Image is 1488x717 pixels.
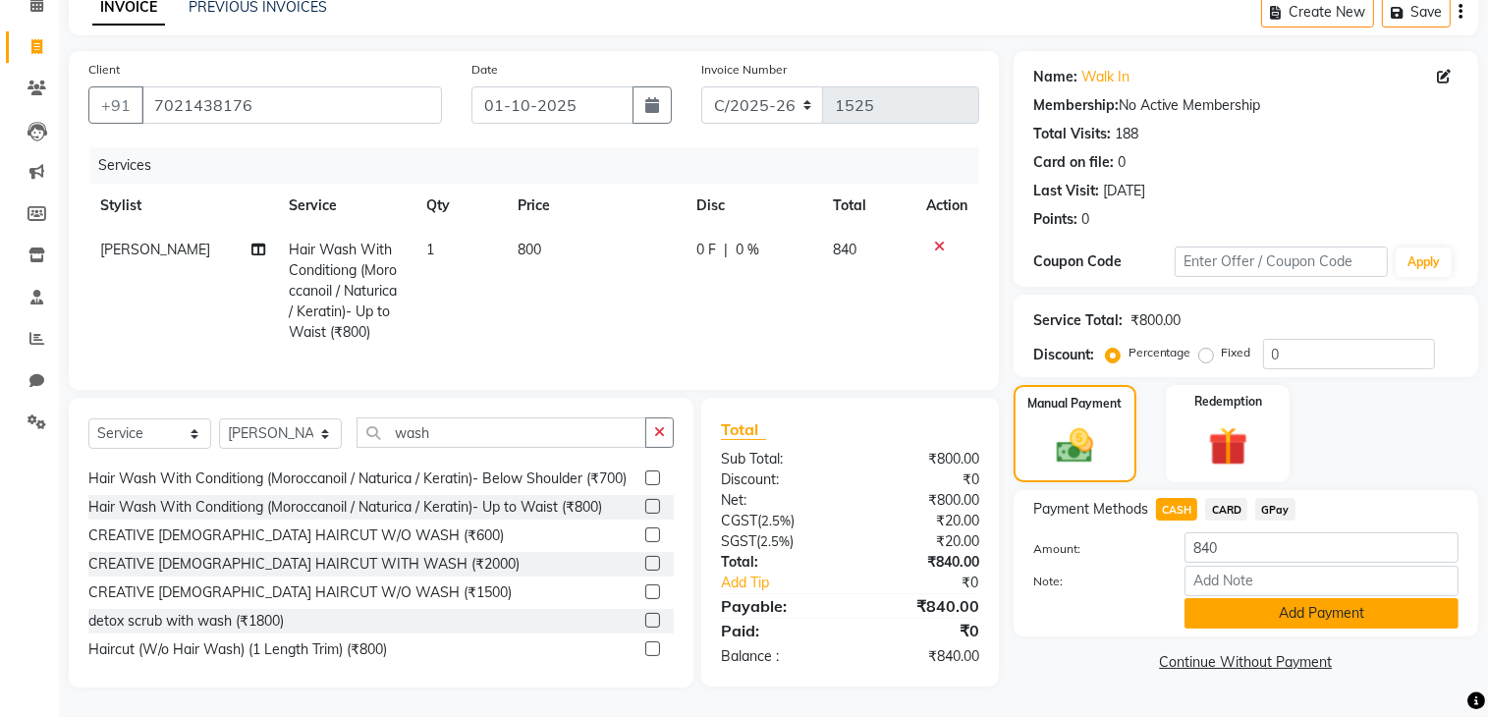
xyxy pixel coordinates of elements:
[1033,95,1119,116] div: Membership:
[701,61,787,79] label: Invoice Number
[850,490,993,511] div: ₹800.00
[706,449,850,469] div: Sub Total:
[1115,124,1138,144] div: 188
[88,525,504,546] div: CREATIVE [DEMOGRAPHIC_DATA] HAIRCUT W/O WASH (₹600)
[1033,345,1094,365] div: Discount:
[88,61,120,79] label: Client
[1185,532,1459,563] input: Amount
[88,469,627,489] div: Hair Wash With Conditiong (Moroccanoil / Naturica / Keratin)- Below Shoulder (₹700)
[471,61,498,79] label: Date
[88,86,143,124] button: +91
[760,533,790,549] span: 2.5%
[1028,395,1123,413] label: Manual Payment
[721,419,766,440] span: Total
[736,240,759,260] span: 0 %
[706,511,850,531] div: ( )
[100,241,210,258] span: [PERSON_NAME]
[1033,152,1114,173] div: Card on file:
[1033,499,1148,520] span: Payment Methods
[1255,498,1295,521] span: GPay
[850,449,993,469] div: ₹800.00
[706,573,874,593] a: Add Tip
[1156,498,1198,521] span: CASH
[874,573,994,593] div: ₹0
[850,552,993,573] div: ₹840.00
[706,531,850,552] div: ( )
[88,582,512,603] div: CREATIVE [DEMOGRAPHIC_DATA] HAIRCUT W/O WASH (₹1500)
[761,513,791,528] span: 2.5%
[1045,424,1105,468] img: _cash.svg
[1130,310,1182,331] div: ₹800.00
[1033,181,1099,201] div: Last Visit:
[914,184,979,228] th: Action
[850,619,993,642] div: ₹0
[1396,248,1452,277] button: Apply
[724,240,728,260] span: |
[1033,95,1459,116] div: No Active Membership
[721,532,756,550] span: SGST
[88,497,602,518] div: Hair Wash With Conditiong (Moroccanoil / Naturica / Keratin)- Up to Waist (₹800)
[850,511,993,531] div: ₹20.00
[685,184,821,228] th: Disc
[506,184,685,228] th: Price
[821,184,914,228] th: Total
[850,469,993,490] div: ₹0
[1185,566,1459,596] input: Add Note
[289,241,397,341] span: Hair Wash With Conditiong (Moroccanoil / Naturica / Keratin)- Up to Waist (₹800)
[1129,344,1191,361] label: Percentage
[706,469,850,490] div: Discount:
[426,241,434,258] span: 1
[850,594,993,618] div: ₹840.00
[277,184,414,228] th: Service
[706,646,850,667] div: Balance :
[706,619,850,642] div: Paid:
[1018,652,1474,673] a: Continue Without Payment
[1196,422,1259,470] img: _gift.svg
[1033,251,1175,272] div: Coupon Code
[706,490,850,511] div: Net:
[1033,124,1111,144] div: Total Visits:
[90,147,994,184] div: Services
[1081,209,1089,230] div: 0
[833,241,856,258] span: 840
[706,552,850,573] div: Total:
[706,594,850,618] div: Payable:
[1185,598,1459,629] button: Add Payment
[1033,67,1077,87] div: Name:
[1033,209,1077,230] div: Points:
[414,184,506,228] th: Qty
[518,241,541,258] span: 800
[357,417,646,448] input: Search or Scan
[88,639,387,660] div: Haircut (W/o Hair Wash) (1 Length Trim) (₹800)
[1205,498,1247,521] span: CARD
[1118,152,1126,173] div: 0
[850,531,993,552] div: ₹20.00
[721,512,757,529] span: CGST
[88,611,284,632] div: detox scrub with wash (₹1800)
[1019,540,1170,558] label: Amount:
[850,646,993,667] div: ₹840.00
[1019,573,1170,590] label: Note:
[141,86,442,124] input: Search by Name/Mobile/Email/Code
[1103,181,1145,201] div: [DATE]
[88,184,277,228] th: Stylist
[1175,247,1388,277] input: Enter Offer / Coupon Code
[1081,67,1130,87] a: Walk In
[1033,310,1123,331] div: Service Total:
[1194,393,1262,411] label: Redemption
[1222,344,1251,361] label: Fixed
[696,240,716,260] span: 0 F
[88,554,520,575] div: CREATIVE [DEMOGRAPHIC_DATA] HAIRCUT WITH WASH (₹2000)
